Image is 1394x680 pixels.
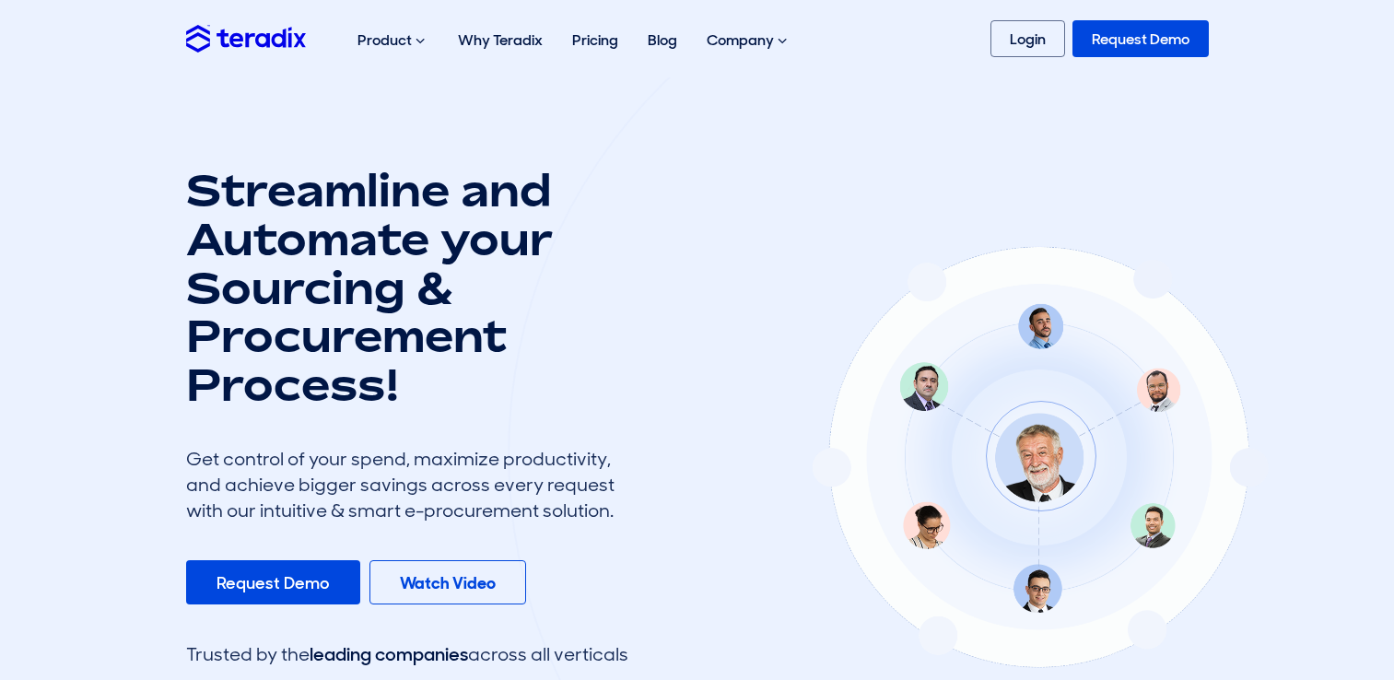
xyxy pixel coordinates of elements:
[186,560,360,604] a: Request Demo
[1072,20,1209,57] a: Request Demo
[633,11,692,69] a: Blog
[369,560,526,604] a: Watch Video
[186,166,628,409] h1: Streamline and Automate your Sourcing & Procurement Process!
[990,20,1065,57] a: Login
[400,572,496,594] b: Watch Video
[186,446,628,523] div: Get control of your spend, maximize productivity, and achieve bigger savings across every request...
[343,11,443,70] div: Product
[310,642,468,666] span: leading companies
[186,25,306,52] img: Teradix logo
[186,641,628,667] div: Trusted by the across all verticals
[692,11,805,70] div: Company
[443,11,557,69] a: Why Teradix
[557,11,633,69] a: Pricing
